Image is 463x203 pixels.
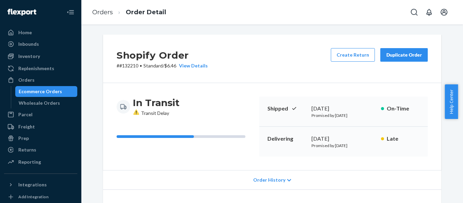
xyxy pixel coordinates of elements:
[4,63,77,74] a: Replenishments
[176,62,208,69] button: View Details
[407,5,421,19] button: Open Search Box
[18,181,47,188] div: Integrations
[18,111,33,118] div: Parcel
[4,39,77,49] a: Inbounds
[143,63,163,68] span: Standard
[18,146,36,153] div: Returns
[133,110,169,116] span: Transit Delay
[19,88,62,95] div: Ecommerce Orders
[311,105,376,113] div: [DATE]
[18,135,29,142] div: Prep
[4,193,77,201] a: Add Integration
[331,48,375,62] button: Create Return
[380,48,428,62] button: Duplicate Order
[117,48,208,62] h2: Shopify Order
[311,113,376,118] p: Promised by [DATE]
[386,52,422,58] div: Duplicate Order
[4,27,77,38] a: Home
[4,121,77,132] a: Freight
[311,135,376,143] div: [DATE]
[253,177,285,183] span: Order History
[15,86,78,97] a: Ecommerce Orders
[87,2,172,22] ol: breadcrumbs
[19,100,60,106] div: Wholesale Orders
[18,194,48,200] div: Add Integration
[387,135,420,143] p: Late
[387,105,420,113] p: On-Time
[4,133,77,144] a: Prep
[311,143,376,148] p: Promised by [DATE]
[4,144,77,155] a: Returns
[126,8,166,16] a: Order Detail
[92,8,113,16] a: Orders
[18,29,32,36] div: Home
[140,63,142,68] span: •
[4,51,77,62] a: Inventory
[445,84,458,119] button: Help Center
[267,105,306,113] p: Shipped
[422,5,436,19] button: Open notifications
[18,77,35,83] div: Orders
[4,179,77,190] button: Integrations
[133,97,180,109] h3: In Transit
[64,5,77,19] button: Close Navigation
[4,75,77,85] a: Orders
[18,53,40,60] div: Inventory
[4,157,77,167] a: Reporting
[15,98,78,108] a: Wholesale Orders
[18,65,54,72] div: Replenishments
[4,109,77,120] a: Parcel
[7,9,36,16] img: Flexport logo
[437,5,451,19] button: Open account menu
[117,62,208,69] p: # #132210 / $6.46
[18,159,41,165] div: Reporting
[18,123,35,130] div: Freight
[267,135,306,143] p: Delivering
[18,41,39,47] div: Inbounds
